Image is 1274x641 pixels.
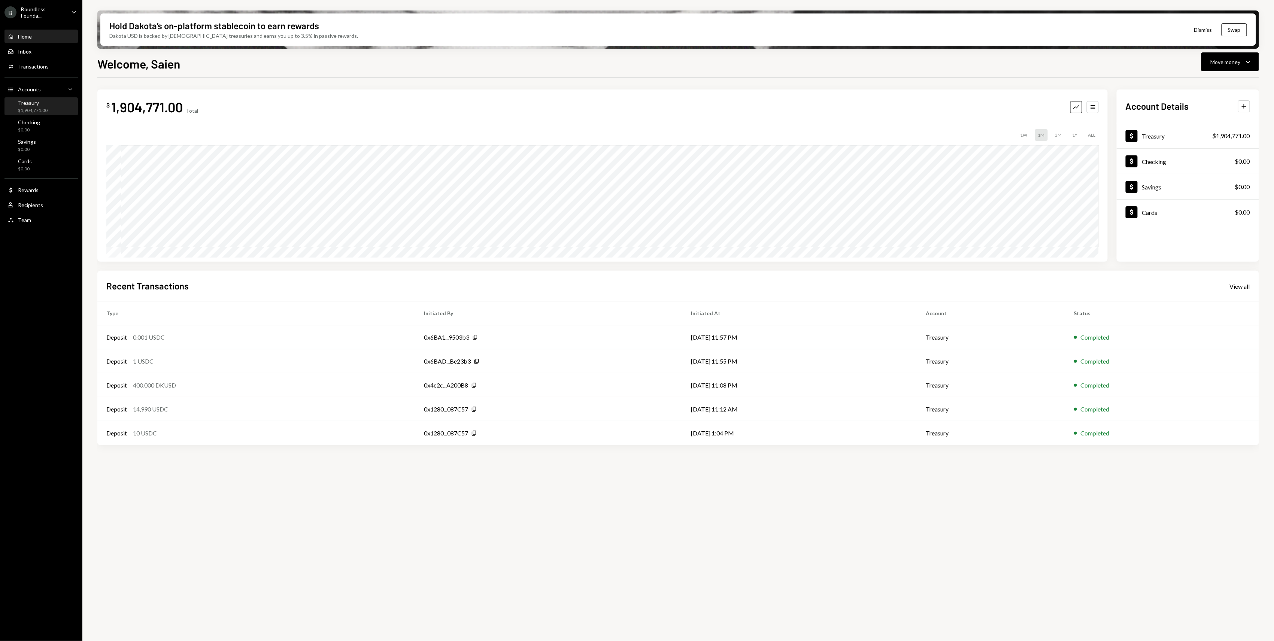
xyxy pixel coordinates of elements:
[917,325,1065,349] td: Treasury
[1117,200,1259,225] a: Cards$0.00
[106,333,127,342] div: Deposit
[682,301,917,325] th: Initiated At
[106,405,127,414] div: Deposit
[682,325,917,349] td: [DATE] 11:57 PM
[133,381,176,390] div: 400,000 DKUSD
[1081,405,1110,414] div: Completed
[4,213,78,227] a: Team
[106,429,127,438] div: Deposit
[4,60,78,73] a: Transactions
[1213,131,1250,140] div: $1,904,771.00
[97,301,415,325] th: Type
[18,63,49,70] div: Transactions
[4,136,78,154] a: Savings$0.00
[1230,283,1250,290] div: View all
[1017,129,1031,141] div: 1W
[18,86,41,92] div: Accounts
[18,158,32,164] div: Cards
[133,405,168,414] div: 14,990 USDC
[18,107,48,114] div: $1,904,771.00
[97,56,180,71] h1: Welcome, Saien
[18,139,36,145] div: Savings
[106,101,110,109] div: $
[18,217,31,223] div: Team
[1085,129,1099,141] div: ALL
[1035,129,1048,141] div: 1M
[1126,100,1189,112] h2: Account Details
[18,202,43,208] div: Recipients
[18,166,32,172] div: $0.00
[4,156,78,174] a: Cards$0.00
[4,82,78,96] a: Accounts
[1081,381,1110,390] div: Completed
[917,301,1065,325] th: Account
[682,373,917,397] td: [DATE] 11:08 PM
[1117,149,1259,174] a: Checking$0.00
[1211,58,1241,66] div: Move money
[424,333,469,342] div: 0x6BA1...9503b3
[1235,157,1250,166] div: $0.00
[111,98,183,115] div: 1,904,771.00
[424,381,468,390] div: 0x4c2c...A200B8
[1142,133,1165,140] div: Treasury
[18,33,32,40] div: Home
[109,19,319,32] div: Hold Dakota’s on-platform stablecoin to earn rewards
[133,357,154,366] div: 1 USDC
[106,381,127,390] div: Deposit
[21,6,65,19] div: Boundless Founda...
[917,373,1065,397] td: Treasury
[1185,21,1222,39] button: Dismiss
[4,117,78,135] a: Checking$0.00
[1201,52,1259,71] button: Move money
[1117,174,1259,199] a: Savings$0.00
[682,421,917,445] td: [DATE] 1:04 PM
[1142,209,1158,216] div: Cards
[1081,357,1110,366] div: Completed
[682,397,917,421] td: [DATE] 11:12 AM
[1117,123,1259,148] a: Treasury$1,904,771.00
[18,146,36,153] div: $0.00
[18,119,40,125] div: Checking
[1081,333,1110,342] div: Completed
[424,357,471,366] div: 0x6BAD...Be23b3
[1142,183,1162,191] div: Savings
[4,45,78,58] a: Inbox
[4,97,78,115] a: Treasury$1,904,771.00
[18,48,31,55] div: Inbox
[1070,129,1081,141] div: 1Y
[4,183,78,197] a: Rewards
[106,280,189,292] h2: Recent Transactions
[18,100,48,106] div: Treasury
[4,198,78,212] a: Recipients
[4,30,78,43] a: Home
[106,357,127,366] div: Deposit
[424,429,468,438] div: 0x1280...087C57
[1081,429,1110,438] div: Completed
[133,333,165,342] div: 0.001 USDC
[18,187,39,193] div: Rewards
[1230,282,1250,290] a: View all
[917,421,1065,445] td: Treasury
[682,349,917,373] td: [DATE] 11:55 PM
[18,127,40,133] div: $0.00
[917,397,1065,421] td: Treasury
[415,301,682,325] th: Initiated By
[133,429,157,438] div: 10 USDC
[4,6,16,18] div: B
[186,107,198,114] div: Total
[109,32,358,40] div: Dakota USD is backed by [DEMOGRAPHIC_DATA] treasuries and earns you up to 3.5% in passive rewards.
[1052,129,1065,141] div: 3M
[424,405,468,414] div: 0x1280...087C57
[1065,301,1259,325] th: Status
[1235,208,1250,217] div: $0.00
[917,349,1065,373] td: Treasury
[1222,23,1247,36] button: Swap
[1235,182,1250,191] div: $0.00
[1142,158,1167,165] div: Checking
